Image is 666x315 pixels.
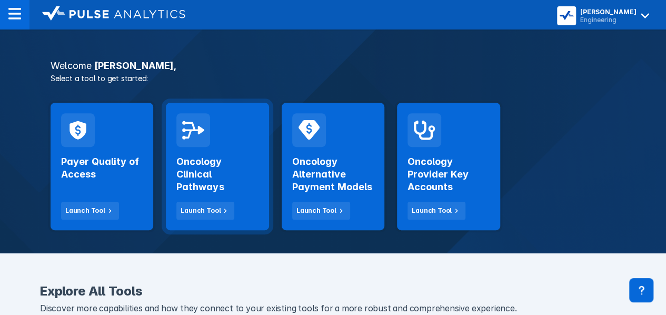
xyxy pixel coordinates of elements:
div: Contact Support [629,278,653,302]
a: logo [29,6,185,23]
a: Oncology Clinical PathwaysLaunch Tool [166,103,269,230]
div: Launch Tool [296,206,336,215]
img: logo [42,6,185,21]
div: Launch Tool [412,206,452,215]
h2: Oncology Alternative Payment Models [292,155,374,193]
button: Launch Tool [61,202,119,220]
span: Welcome [51,60,92,71]
img: menu--horizontal.svg [8,7,21,20]
div: Engineering [580,16,637,24]
img: menu button [559,8,574,23]
a: Oncology Alternative Payment ModelsLaunch Tool [282,103,384,230]
h2: Oncology Provider Key Accounts [407,155,489,193]
button: Launch Tool [292,202,350,220]
div: Launch Tool [65,206,105,215]
div: Launch Tool [181,206,221,215]
p: Select a tool to get started: [44,73,622,84]
h3: [PERSON_NAME] , [44,61,622,71]
h2: Oncology Clinical Pathways [176,155,258,193]
button: Launch Tool [176,202,234,220]
button: Launch Tool [407,202,465,220]
h2: Payer Quality of Access [61,155,143,181]
div: [PERSON_NAME] [580,8,637,16]
a: Oncology Provider Key AccountsLaunch Tool [397,103,500,230]
h2: Explore All Tools [40,285,626,298]
a: Payer Quality of AccessLaunch Tool [51,103,153,230]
